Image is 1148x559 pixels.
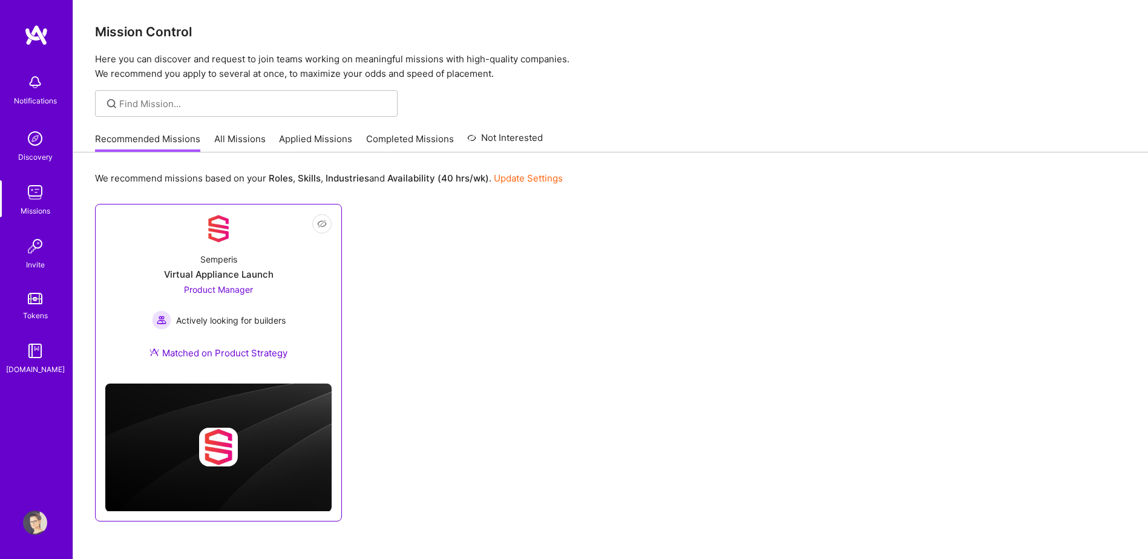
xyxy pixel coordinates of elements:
div: Missions [21,204,50,217]
img: discovery [23,126,47,151]
span: Product Manager [184,284,253,295]
img: tokens [28,293,42,304]
img: guide book [23,339,47,363]
div: Tokens [23,309,48,322]
a: User Avatar [20,511,50,535]
img: teamwork [23,180,47,204]
div: Invite [26,258,45,271]
a: Applied Missions [279,132,352,152]
div: Discovery [18,151,53,163]
div: Semperis [200,253,237,266]
img: Company Logo [204,214,233,243]
b: Roles [269,172,293,184]
a: All Missions [214,132,266,152]
i: icon SearchGrey [105,97,119,111]
img: cover [105,384,332,511]
a: Completed Missions [366,132,454,152]
b: Availability (40 hrs/wk) [387,172,489,184]
div: Virtual Appliance Launch [164,268,274,281]
a: Recommended Missions [95,132,200,152]
p: We recommend missions based on your , , and . [95,172,563,185]
img: Actively looking for builders [152,310,171,330]
p: Here you can discover and request to join teams working on meaningful missions with high-quality ... [95,52,1126,81]
input: Find Mission... [119,97,389,110]
div: [DOMAIN_NAME] [6,363,65,376]
div: Matched on Product Strategy [149,347,287,359]
img: Company logo [199,428,238,466]
div: Notifications [14,94,57,107]
h3: Mission Control [95,24,1126,39]
img: Invite [23,234,47,258]
img: User Avatar [23,511,47,535]
img: bell [23,70,47,94]
img: logo [24,24,48,46]
i: icon EyeClosed [317,219,327,229]
span: Actively looking for builders [176,314,286,327]
b: Industries [326,172,369,184]
a: Not Interested [467,131,543,152]
a: Company LogoSemperisVirtual Appliance LaunchProduct Manager Actively looking for buildersActively... [105,214,332,374]
a: Update Settings [494,172,563,184]
b: Skills [298,172,321,184]
img: Ateam Purple Icon [149,347,159,357]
